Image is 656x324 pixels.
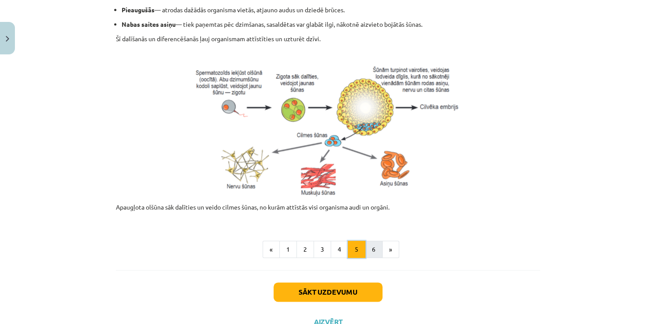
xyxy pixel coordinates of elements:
[279,241,297,258] button: 1
[122,5,540,14] p: — atrodas dažādās organisma vietās, atjauno audus un dziedē brūces.
[348,241,365,258] button: 5
[365,241,382,258] button: 6
[116,241,540,258] nav: Page navigation example
[6,36,9,42] img: icon-close-lesson-0947bae3869378f0d4975bcd49f059093ad1ed9edebbc8119c70593378902aed.svg
[263,241,280,258] button: «
[314,241,331,258] button: 3
[122,20,176,28] strong: Nabas saites asiņu
[116,34,540,43] p: Šī dalīšanās un diferencēšanās ļauj organismam attīstīties un uzturēt dzīvi.
[382,241,399,258] button: »
[122,20,540,29] p: — tiek paņemtas pēc dzimšanas, sasaldētas var glabāt ilgi, nākotnē aizvieto bojātās šūnas.
[116,203,540,221] p: Apaugļota olšūna sāk dalīties un veido cilmes šūnas, no kurām attīstās visi organisma audi un org...
[122,6,155,14] strong: Pieaugušās
[274,282,382,302] button: Sākt uzdevumu
[331,241,348,258] button: 4
[296,241,314,258] button: 2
